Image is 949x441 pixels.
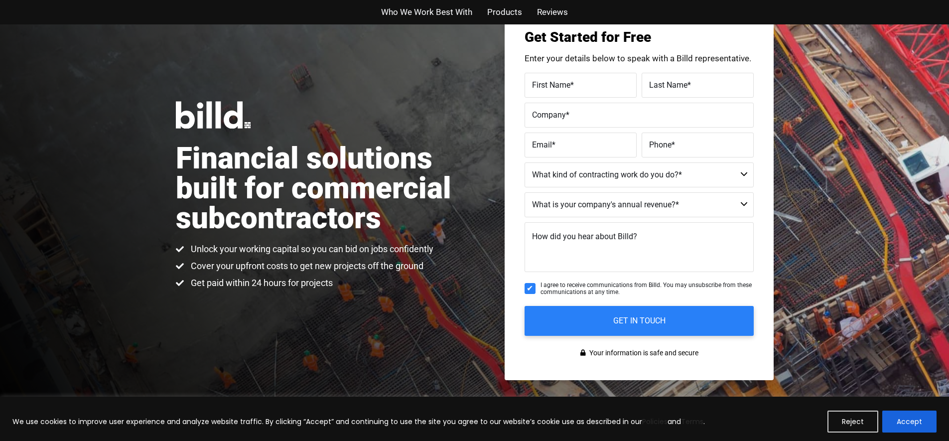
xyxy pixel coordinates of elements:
[188,243,433,255] span: Unlock your working capital so you can bid on jobs confidently
[649,80,687,89] span: Last Name
[525,306,754,336] input: GET IN TOUCH
[537,5,568,19] a: Reviews
[532,140,552,149] span: Email
[681,417,703,427] a: Terms
[188,260,423,272] span: Cover your upfront costs to get new projects off the ground
[532,80,570,89] span: First Name
[12,416,705,428] p: We use cookies to improve user experience and analyze website traffic. By clicking “Accept” and c...
[587,346,698,360] span: Your information is safe and secure
[649,140,672,149] span: Phone
[642,417,668,427] a: Policies
[541,282,754,296] span: I agree to receive communications from Billd. You may unsubscribe from these communications at an...
[525,30,754,44] h3: Get Started for Free
[525,54,754,63] p: Enter your details below to speak with a Billd representative.
[381,5,472,19] a: Who We Work Best With
[188,277,333,289] span: Get paid within 24 hours for projects
[532,232,637,241] span: How did you hear about Billd?
[487,5,522,19] a: Products
[532,110,566,119] span: Company
[176,144,475,233] h1: Financial solutions built for commercial subcontractors
[882,411,937,433] button: Accept
[525,283,536,294] input: I agree to receive communications from Billd. You may unsubscribe from these communications at an...
[827,411,878,433] button: Reject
